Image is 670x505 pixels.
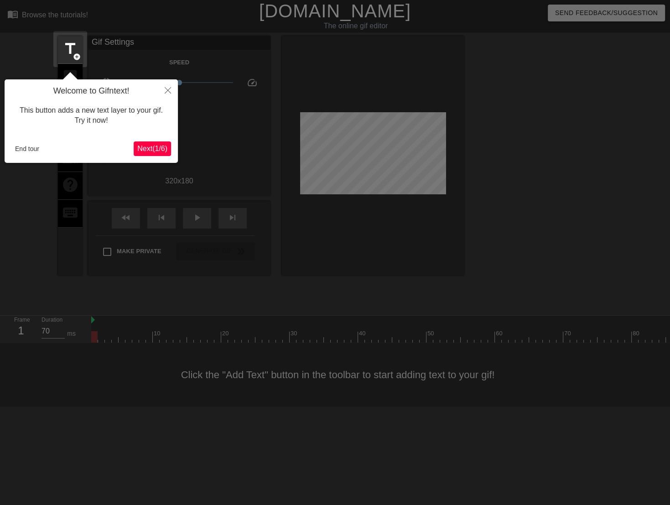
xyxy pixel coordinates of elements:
button: Next [134,141,171,156]
h4: Welcome to Gifntext! [11,86,171,96]
span: Next ( 1 / 6 ) [137,145,167,152]
button: End tour [11,142,43,156]
div: This button adds a new text layer to your gif. Try it now! [11,96,171,135]
button: Close [158,79,178,100]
